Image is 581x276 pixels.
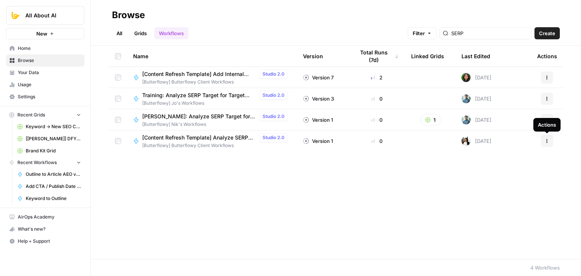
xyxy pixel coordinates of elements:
[6,67,84,79] a: Your Data
[26,171,81,178] span: Outline to Article AEO version [In prog]
[6,42,84,54] a: Home
[263,92,284,99] span: Studio 2.0
[354,95,399,102] div: 0
[112,27,127,39] a: All
[154,27,188,39] a: Workflows
[6,223,84,235] button: What's new?
[263,134,284,141] span: Studio 2.0
[461,73,491,82] div: [DATE]
[17,112,45,118] span: Recent Grids
[461,136,471,146] img: fqbawrw8ase93tc2zzm3h7awsa7w
[17,159,57,166] span: Recent Workflows
[36,30,47,37] span: New
[461,136,491,146] div: [DATE]
[303,137,333,145] div: Version 1
[6,157,84,168] button: Recent Workflows
[263,71,284,78] span: Studio 2.0
[14,145,84,157] a: Brand Kit Grid
[14,180,84,192] a: Add CTA / Publish Date / Author
[534,27,560,39] button: Create
[6,211,84,223] a: AirOps Academy
[9,9,22,22] img: All About AI Logo
[538,121,556,129] div: Actions
[142,100,291,107] span: [Butterflowy] Jo's Workflows
[451,29,528,37] input: Search
[142,70,256,78] span: [Content Refresh Template] Add Internal Links from SERP
[14,168,84,180] a: Outline to Article AEO version [In prog]
[133,46,291,67] div: Name
[18,45,81,52] span: Home
[14,133,84,145] a: [[PERSON_NAME]] DFY POC👨‍🦲
[420,114,441,126] button: 1
[26,135,81,142] span: [[PERSON_NAME]] DFY POC👨‍🦲
[539,29,555,37] span: Create
[18,214,81,220] span: AirOps Academy
[142,113,256,120] span: [PERSON_NAME]: Analyze SERP Target for Target Keyword
[6,109,84,121] button: Recent Grids
[26,147,81,154] span: Brand Kit Grid
[303,116,333,124] div: Version 1
[18,93,81,100] span: Settings
[263,113,284,120] span: Studio 2.0
[6,235,84,247] button: Help + Support
[461,115,491,124] div: [DATE]
[6,79,84,91] a: Usage
[14,192,84,205] a: Keyword to Outline
[354,137,399,145] div: 0
[18,69,81,76] span: Your Data
[25,12,71,19] span: All About AI
[26,183,81,190] span: Add CTA / Publish Date / Author
[303,95,334,102] div: Version 3
[18,238,81,245] span: Help + Support
[133,133,291,149] a: [Content Refresh Template] Analyze SERP Target for Target KeywordStudio 2.0[Butterflowy] Butterfl...
[411,46,444,67] div: Linked Grids
[408,27,437,39] button: Filter
[6,223,84,235] div: What's new?
[461,46,490,67] div: Last Edited
[142,79,291,85] span: [Butterflowy] Butterflowy Client Workflows
[130,27,151,39] a: Grids
[303,46,323,67] div: Version
[6,28,84,39] button: New
[6,6,84,25] button: Workspace: All About AI
[6,54,84,67] a: Browse
[303,74,334,81] div: Version 7
[133,91,291,107] a: Training: Analyze SERP Target for Target KeywordStudio 2.0[Butterflowy] Jo's Workflows
[142,142,291,149] span: [Butterflowy] Butterflowy Client Workflows
[461,94,471,103] img: qdsncvibwi5d9m9wjjzvg9r13sqf
[26,123,81,130] span: Keyword -> New SEO Content Workflow ([PERSON_NAME])
[6,91,84,103] a: Settings
[461,73,471,82] img: 71gc9am4ih21sqe9oumvmopgcasf
[18,57,81,64] span: Browse
[142,134,256,141] span: [Content Refresh Template] Analyze SERP Target for Target Keyword
[354,74,399,81] div: 2
[461,115,471,124] img: qdsncvibwi5d9m9wjjzvg9r13sqf
[530,264,560,271] div: 4 Workflows
[413,29,425,37] span: Filter
[26,195,81,202] span: Keyword to Outline
[142,91,256,99] span: Training: Analyze SERP Target for Target Keyword
[354,46,399,67] div: Total Runs (7d)
[133,70,291,85] a: [Content Refresh Template] Add Internal Links from SERPStudio 2.0[Butterflowy] Butterflowy Client...
[112,9,145,21] div: Browse
[14,121,84,133] a: Keyword -> New SEO Content Workflow ([PERSON_NAME])
[461,94,491,103] div: [DATE]
[142,121,291,128] span: [Butterflowy] Nik's Workflows
[354,116,399,124] div: 0
[537,46,557,67] div: Actions
[133,112,291,128] a: [PERSON_NAME]: Analyze SERP Target for Target KeywordStudio 2.0[Butterflowy] Nik's Workflows
[18,81,81,88] span: Usage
